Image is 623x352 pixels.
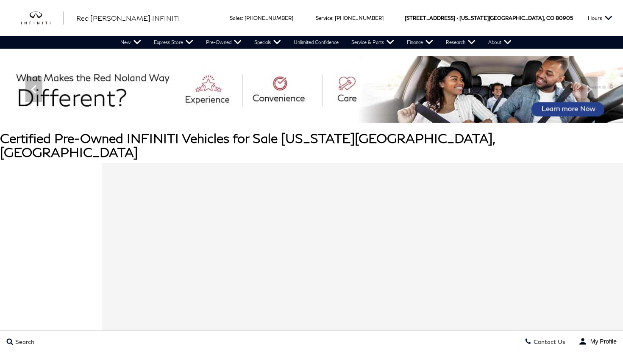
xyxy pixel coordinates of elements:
[114,36,147,49] a: New
[230,15,242,21] span: Sales
[13,338,34,345] span: Search
[482,36,518,49] a: About
[76,13,180,23] a: Red [PERSON_NAME] INFINITI
[335,15,384,21] a: [PHONE_NUMBER]
[439,36,482,49] a: Research
[21,11,64,25] img: INFINITI
[405,15,573,21] a: [STREET_ADDRESS] • [US_STATE][GEOGRAPHIC_DATA], CO 80905
[200,36,248,49] a: Pre-Owned
[316,15,332,21] span: Service
[242,15,243,21] span: :
[400,36,439,49] a: Finance
[572,331,623,352] button: user-profile-menu
[332,15,334,21] span: :
[245,15,293,21] a: [PHONE_NUMBER]
[587,338,617,345] span: My Profile
[21,11,64,25] a: infiniti
[76,14,180,22] span: Red [PERSON_NAME] INFINITI
[531,338,565,345] span: Contact Us
[287,36,345,49] a: Unlimited Confidence
[114,36,518,49] nav: Main Navigation
[147,36,200,49] a: Express Store
[248,36,287,49] a: Specials
[345,36,400,49] a: Service & Parts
